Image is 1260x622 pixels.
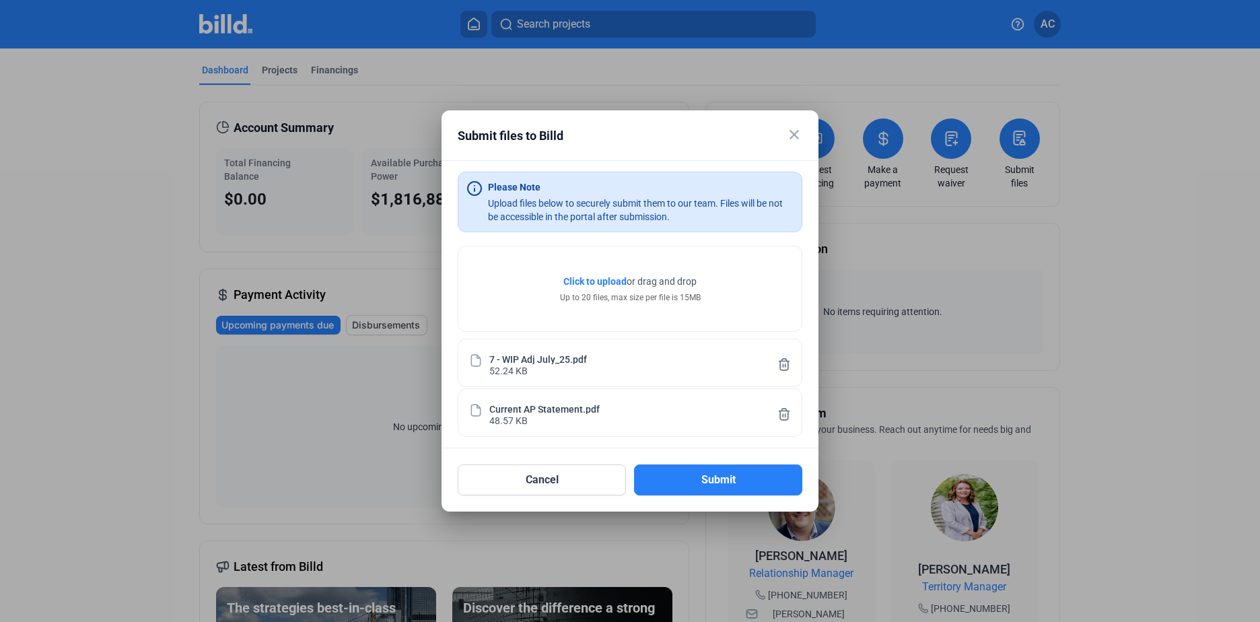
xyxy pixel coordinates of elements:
div: Current AP Statement.pdf [489,403,600,414]
span: or drag and drop [627,275,697,288]
div: Upload files below to securely submit them to our team. Files will be not be accessible in the po... [488,197,794,223]
button: Submit [634,464,802,495]
div: 48.57 KB [489,414,528,425]
button: Cancel [458,464,626,495]
div: Submit files to Billd [458,127,769,145]
div: Please Note [488,180,540,194]
div: Up to 20 files, max size per file is 15MB [560,291,701,304]
div: 7 - WIP Adj July_25.pdf [489,353,587,364]
div: 52.24 KB [489,364,528,376]
span: Click to upload [563,276,627,287]
mat-icon: close [786,127,802,143]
